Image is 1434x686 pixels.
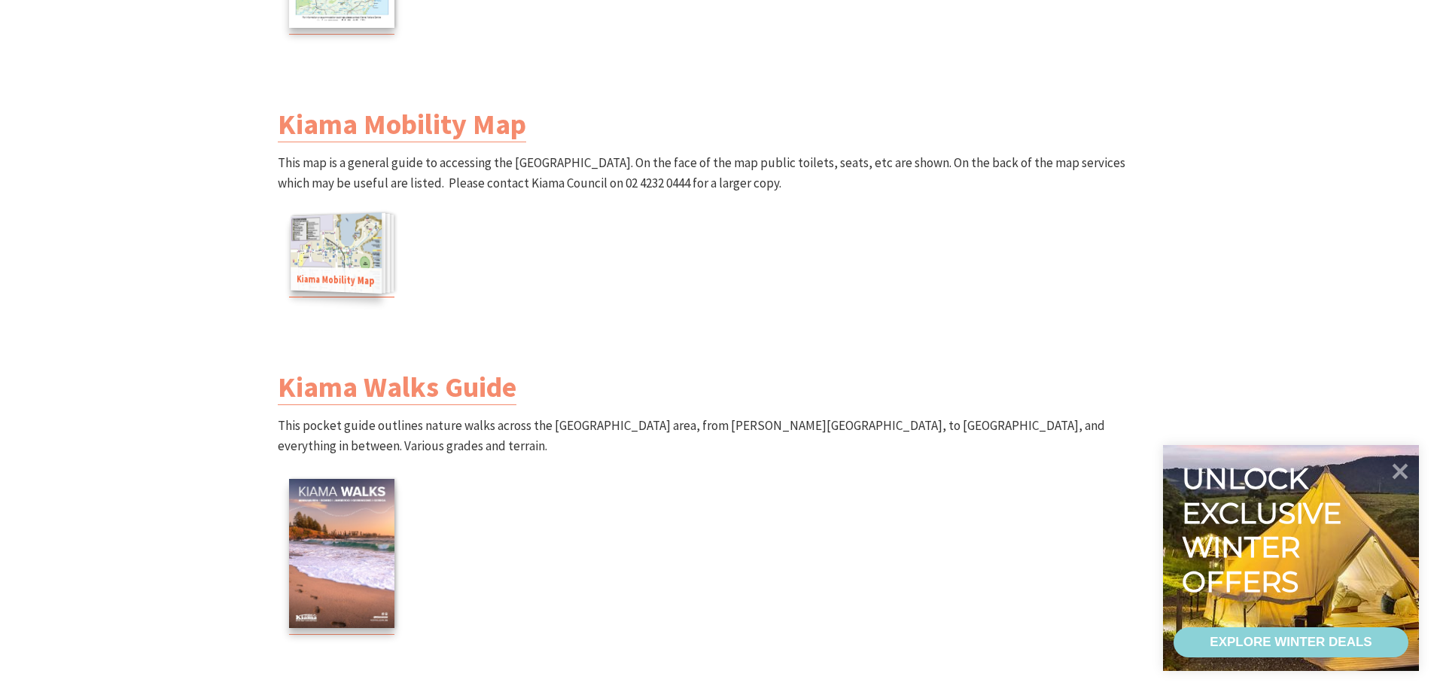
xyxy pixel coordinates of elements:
[291,267,382,294] span: Kiama Mobility Map
[289,479,394,628] img: Kiama Walks Guide
[278,369,516,405] a: Kiama Walks Guide
[1182,462,1348,599] div: Unlock exclusive winter offers
[278,416,1157,646] p: This pocket guide outlines nature walks across the [GEOGRAPHIC_DATA] area, from [PERSON_NAME][GEO...
[1210,627,1372,657] div: EXPLORE WINTER DEALS
[289,216,394,297] a: Kiama Mobility MapKiama Mobility Map
[291,212,382,293] img: Kiama Mobility Map
[289,479,394,635] a: Kiama Walks Guide
[1174,627,1408,657] a: EXPLORE WINTER DEALS
[278,153,1157,309] p: This map is a general guide to accessing the [GEOGRAPHIC_DATA]. On the face of the map public toi...
[278,106,526,142] a: Kiama Mobility Map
